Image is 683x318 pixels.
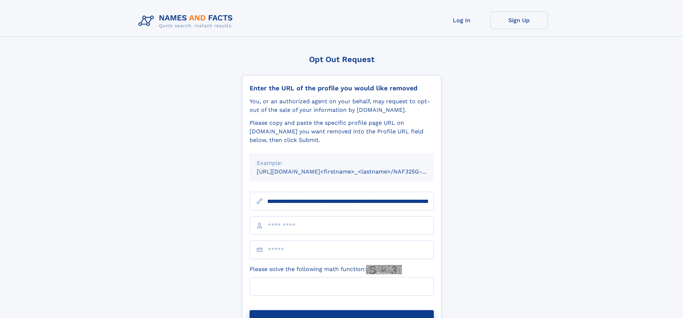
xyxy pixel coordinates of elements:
[433,11,490,29] a: Log In
[257,159,427,167] div: Example:
[250,119,434,144] div: Please copy and paste the specific profile page URL on [DOMAIN_NAME] you want removed into the Pr...
[490,11,548,29] a: Sign Up
[242,55,441,64] div: Opt Out Request
[250,84,434,92] div: Enter the URL of the profile you would like removed
[257,168,447,175] small: [URL][DOMAIN_NAME]<firstname>_<lastname>/NAF325G-xxxxxxxx
[136,11,239,31] img: Logo Names and Facts
[250,265,402,274] label: Please solve the following math function:
[250,97,434,114] div: You, or an authorized agent on your behalf, may request to opt-out of the sale of your informatio...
